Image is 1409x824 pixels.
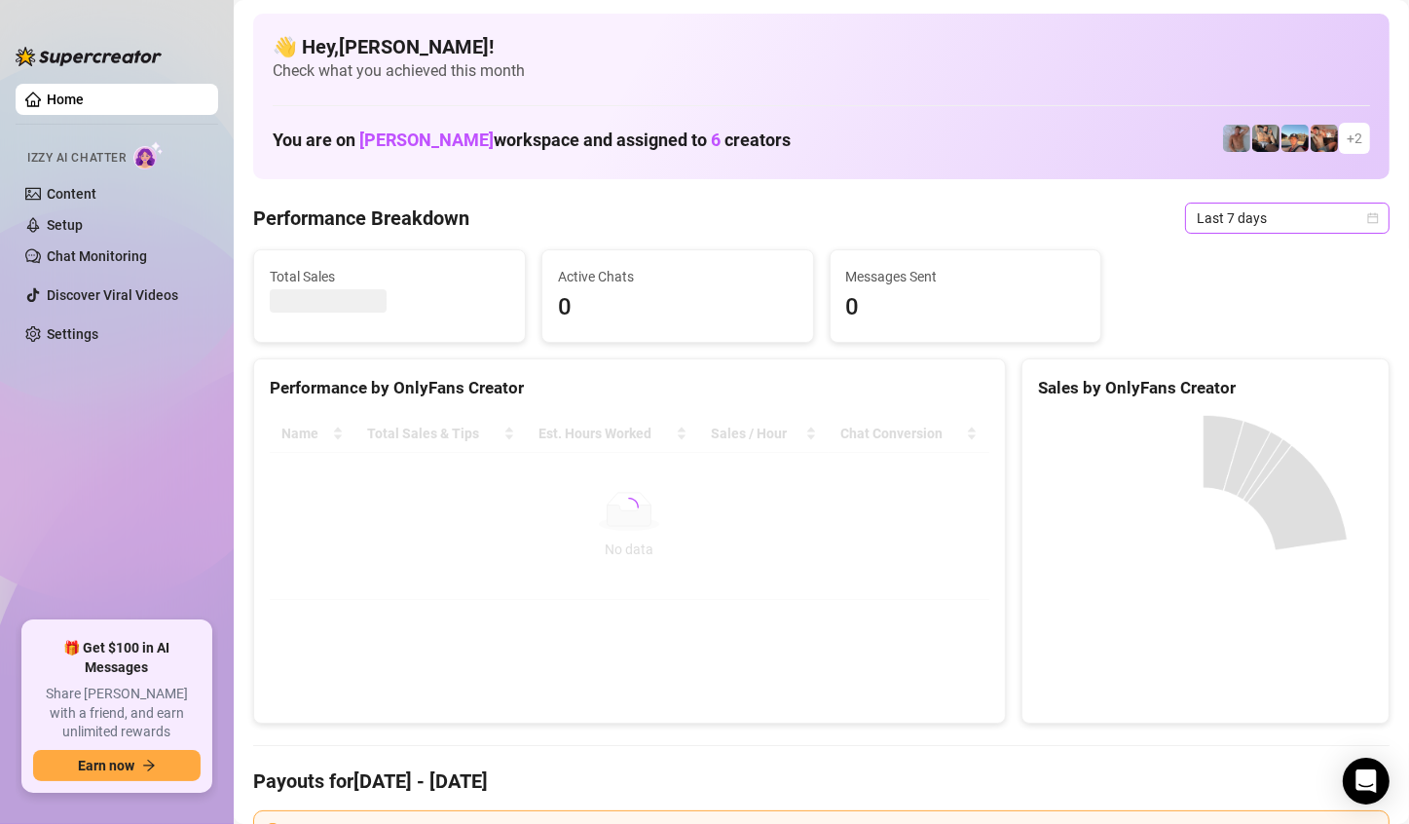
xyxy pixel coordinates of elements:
[273,60,1370,82] span: Check what you achieved this month
[133,141,164,169] img: AI Chatter
[47,186,96,202] a: Content
[47,287,178,303] a: Discover Viral Videos
[846,289,1086,326] span: 0
[16,47,162,66] img: logo-BBDzfeDw.svg
[33,750,201,781] button: Earn nowarrow-right
[78,758,134,773] span: Earn now
[1038,375,1373,401] div: Sales by OnlyFans Creator
[253,768,1390,795] h4: Payouts for [DATE] - [DATE]
[27,149,126,168] span: Izzy AI Chatter
[1223,125,1250,152] img: Joey
[1311,125,1338,152] img: Osvaldo
[270,375,989,401] div: Performance by OnlyFans Creator
[47,326,98,342] a: Settings
[619,498,639,517] span: loading
[142,759,156,772] span: arrow-right
[253,205,469,232] h4: Performance Breakdown
[47,92,84,107] a: Home
[273,33,1370,60] h4: 👋 Hey, [PERSON_NAME] !
[1197,204,1378,233] span: Last 7 days
[359,130,494,150] span: [PERSON_NAME]
[1347,128,1362,149] span: + 2
[711,130,721,150] span: 6
[558,289,797,326] span: 0
[558,266,797,287] span: Active Chats
[1343,758,1390,805] div: Open Intercom Messenger
[33,639,201,677] span: 🎁 Get $100 in AI Messages
[33,685,201,742] span: Share [PERSON_NAME] with a friend, and earn unlimited rewards
[47,217,83,233] a: Setup
[273,130,791,151] h1: You are on workspace and assigned to creators
[270,266,509,287] span: Total Sales
[1367,212,1379,224] span: calendar
[1281,125,1309,152] img: Zach
[47,248,147,264] a: Chat Monitoring
[846,266,1086,287] span: Messages Sent
[1252,125,1279,152] img: George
